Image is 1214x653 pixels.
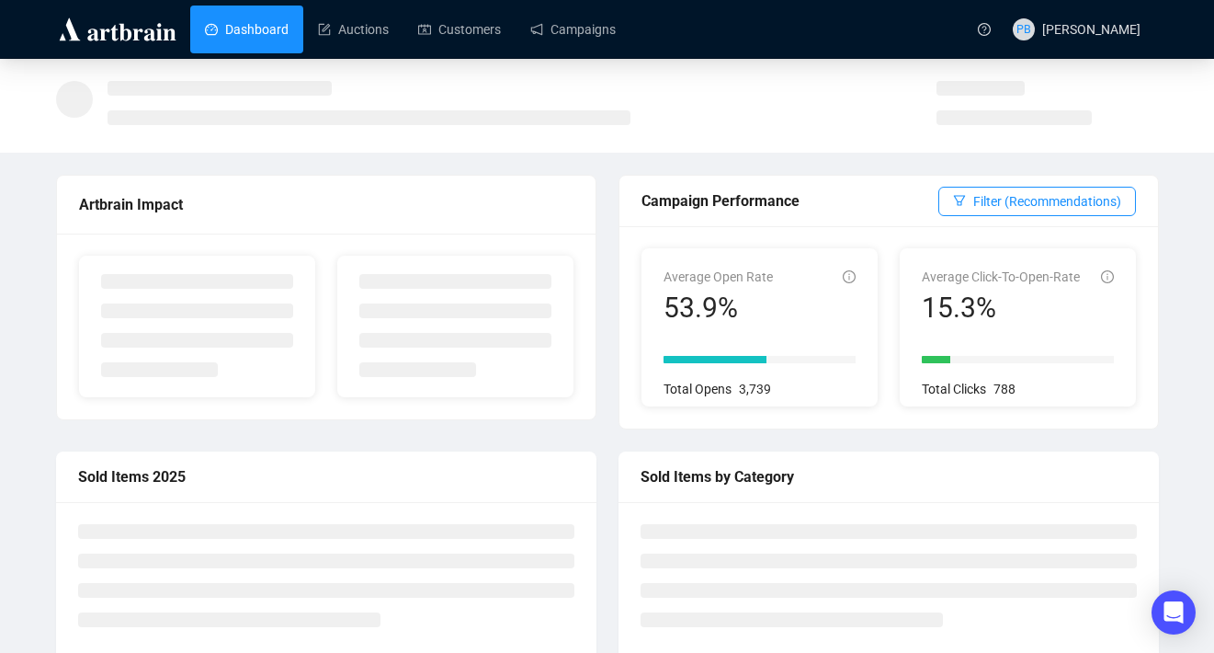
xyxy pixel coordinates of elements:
span: [PERSON_NAME] [1042,22,1140,37]
span: Filter (Recommendations) [973,191,1121,212]
span: Total Opens [664,382,732,396]
div: Sold Items by Category [641,465,1137,488]
a: Auctions [318,6,389,53]
a: Customers [418,6,501,53]
span: question-circle [978,23,991,36]
div: Campaign Performance [641,189,938,212]
div: Artbrain Impact [79,193,573,216]
span: 3,739 [739,382,771,396]
div: Open Intercom Messenger [1152,590,1196,635]
div: Sold Items 2025 [78,465,574,488]
span: info-circle [1101,270,1114,283]
img: logo [56,15,179,44]
div: 15.3% [922,291,1080,326]
span: PB [1016,20,1031,39]
a: Dashboard [205,6,289,53]
button: Filter (Recommendations) [938,187,1136,216]
span: Average Click-To-Open-Rate [922,269,1080,284]
span: info-circle [843,270,856,283]
span: filter [953,194,966,207]
a: Campaigns [530,6,616,53]
span: Total Clicks [922,382,986,396]
span: Average Open Rate [664,269,773,284]
span: 788 [993,382,1015,396]
div: 53.9% [664,291,773,326]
